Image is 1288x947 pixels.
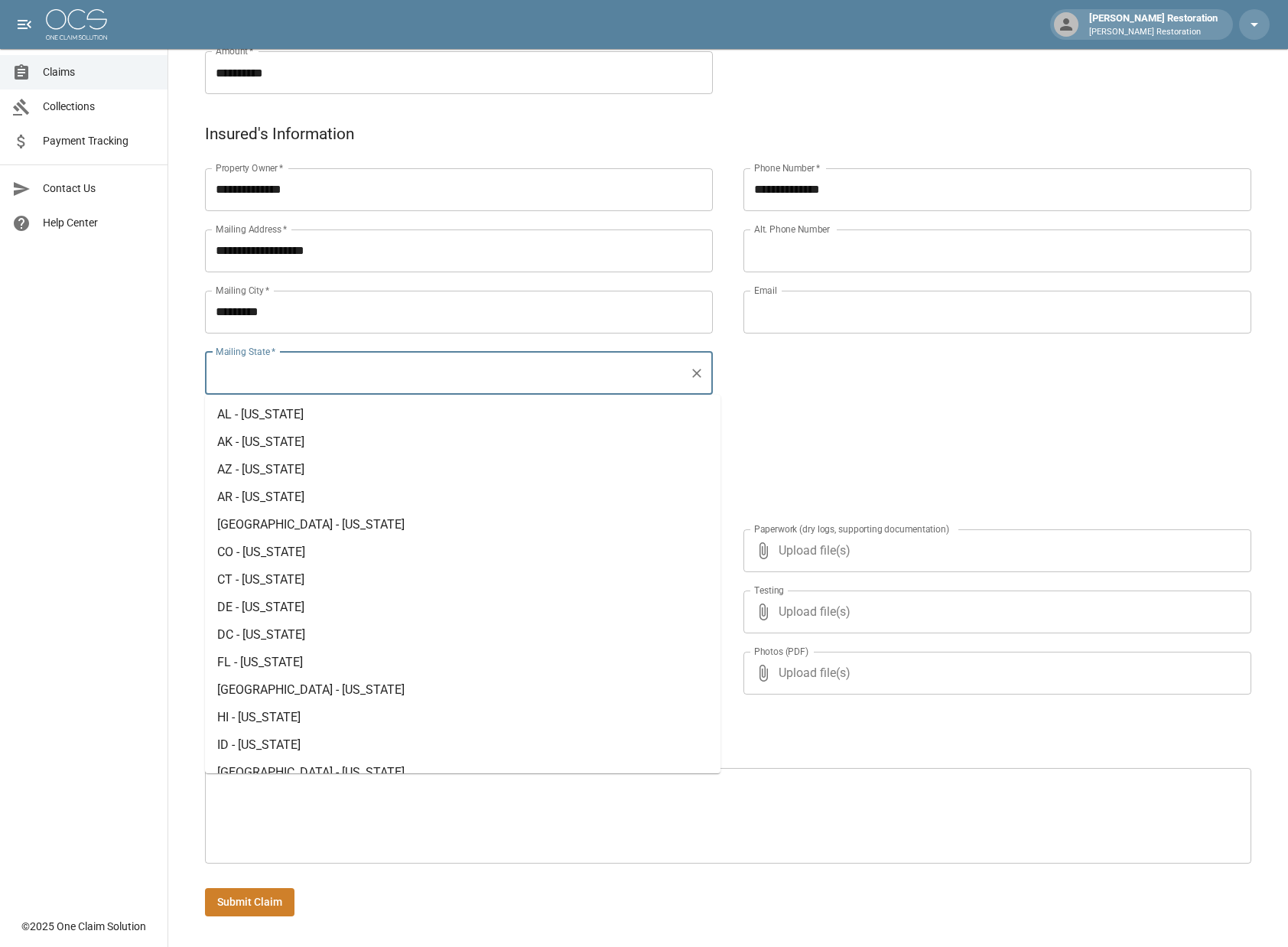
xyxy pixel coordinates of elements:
[1089,26,1218,39] p: [PERSON_NAME] Restoration
[43,99,155,115] span: Collections
[754,223,830,236] label: Alt. Phone Number
[217,407,304,421] span: AL - [US_STATE]
[216,223,287,236] label: Mailing Address
[216,161,284,174] label: Property Owner
[217,490,304,504] span: AR - [US_STATE]
[43,133,155,149] span: Payment Tracking
[9,9,40,40] button: open drawer
[217,627,305,642] span: DC - [US_STATE]
[217,765,405,779] span: [GEOGRAPHIC_DATA] - [US_STATE]
[779,591,1210,633] span: Upload file(s)
[217,737,301,752] span: ID - [US_STATE]
[205,888,294,916] button: Submit Claim
[43,215,155,231] span: Help Center
[46,9,107,40] img: ocs-logo-white-transparent.png
[217,682,405,697] span: [GEOGRAPHIC_DATA] - [US_STATE]
[779,652,1210,695] span: Upload file(s)
[754,522,949,535] label: Paperwork (dry logs, supporting documentation)
[216,284,270,297] label: Mailing City
[217,655,303,669] span: FL - [US_STATE]
[43,64,155,80] span: Claims
[21,919,146,934] div: © 2025 One Claim Solution
[217,572,304,587] span: CT - [US_STATE]
[686,363,707,384] button: Clear
[1083,11,1224,38] div: [PERSON_NAME] Restoration
[216,44,254,57] label: Amount
[754,161,820,174] label: Phone Number
[754,584,784,597] label: Testing
[217,545,305,559] span: CO - [US_STATE]
[754,284,777,297] label: Email
[43,181,155,197] span: Contact Us
[754,645,808,658] label: Photos (PDF)
[216,345,275,358] label: Mailing State
[217,517,405,532] span: [GEOGRAPHIC_DATA] - [US_STATE]
[217,710,301,724] span: HI - [US_STATE]
[217,600,304,614] span: DE - [US_STATE]
[217,462,304,477] span: AZ - [US_STATE]
[779,529,1210,572] span: Upload file(s)
[217,434,304,449] span: AK - [US_STATE]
